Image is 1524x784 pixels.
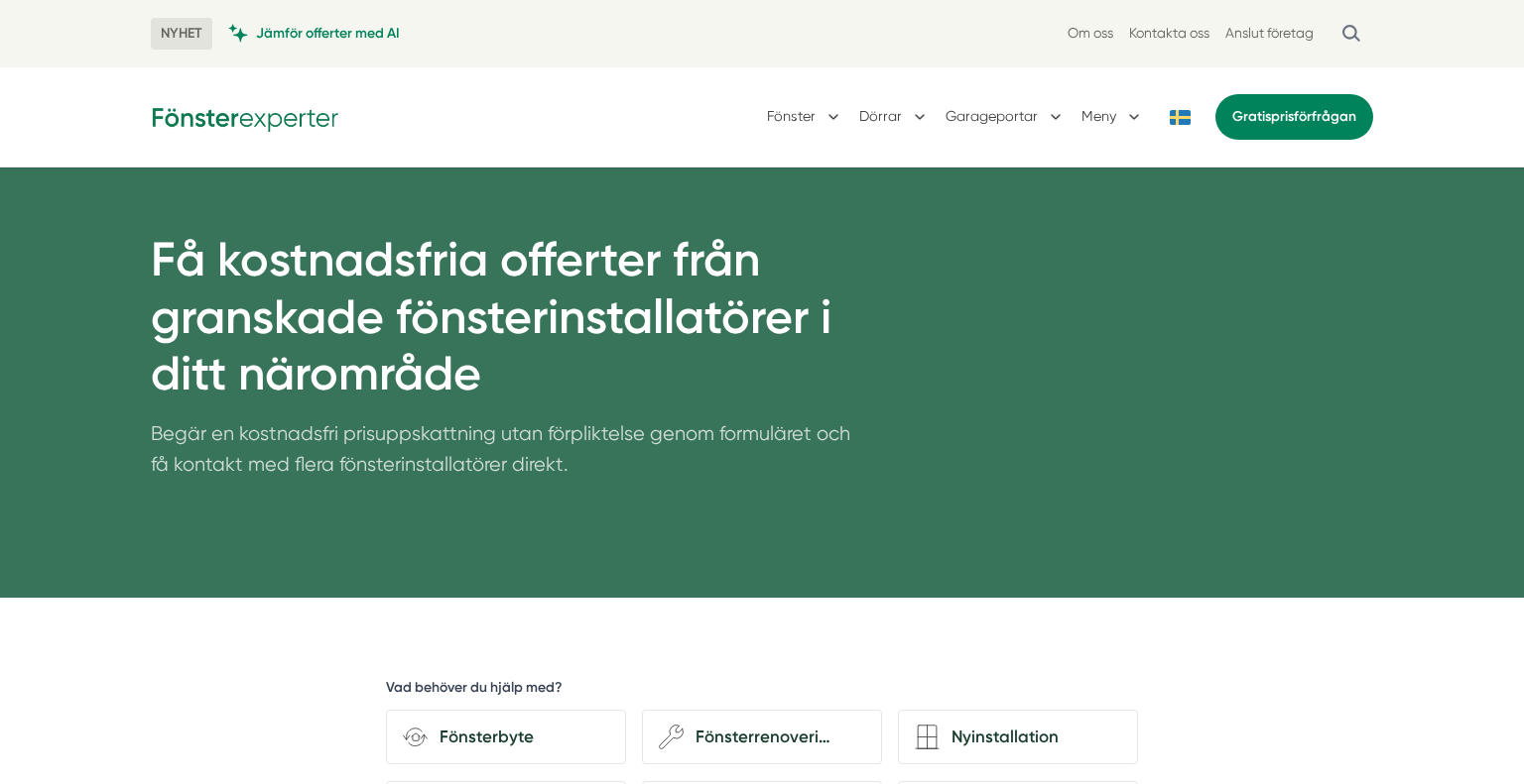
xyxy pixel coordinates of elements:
button: Öppna sök [1330,16,1373,52]
button: Meny [1081,91,1144,143]
a: Kontakta oss [1129,24,1209,43]
a: Jämför offerter med AI [228,24,400,43]
img: Fönsterexperter Logotyp [151,101,339,132]
p: Begär en kostnadsfri prisuppskattning utan förpliktelse genom formuläret och få kontakt med flera... [151,418,851,491]
button: Fönster [767,91,843,143]
h1: Få kostnadsfria offerter från granskade fönsterinstallatörer i ditt närområde [151,231,851,418]
span: Gratis [1232,108,1271,125]
a: Gratisprisförfrågan [1215,94,1373,140]
a: Anslut företag [1225,24,1314,43]
button: Dörrar [859,91,930,143]
span: Jämför offerter med AI [256,24,400,43]
button: Garageportar [946,91,1066,143]
span: NYHET [151,18,212,50]
h5: Vad behöver du hjälp med? [386,678,563,703]
a: Om oss [1068,24,1113,43]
